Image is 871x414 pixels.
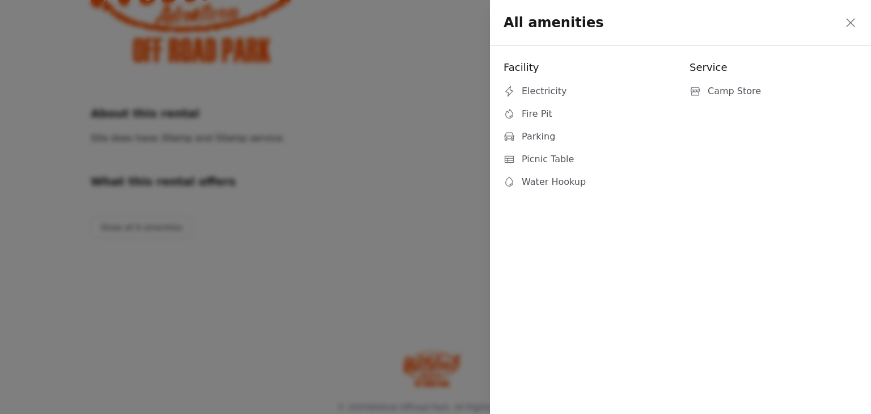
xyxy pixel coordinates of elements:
[522,85,566,98] span: Electricity
[690,60,857,75] h3: Service
[504,14,603,32] h2: All amenities
[522,130,555,143] span: Parking
[504,60,671,75] h3: Facility
[708,85,761,98] span: Camp Store
[522,107,552,121] span: Fire Pit
[522,175,586,189] span: Water Hookup
[522,153,574,166] span: Picnic Table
